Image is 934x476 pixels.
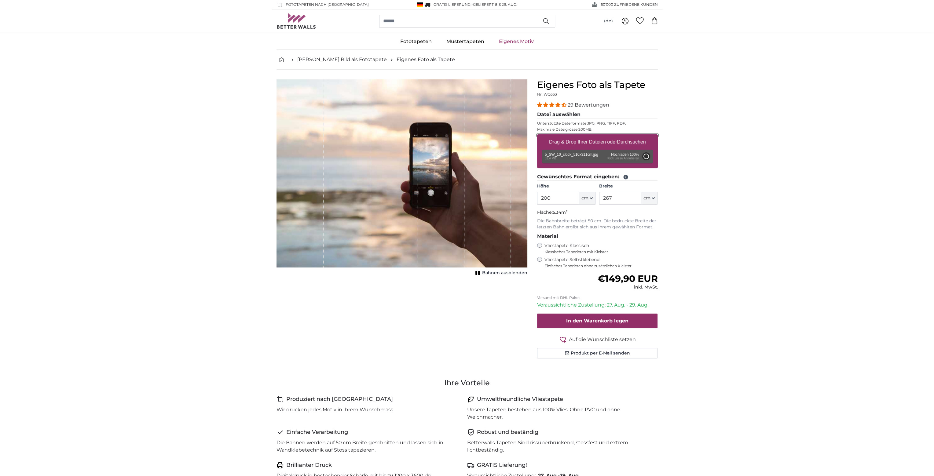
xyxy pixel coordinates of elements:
[599,183,657,189] label: Breite
[397,56,455,63] a: Eigenes Foto als Tapete
[537,92,557,96] span: Nr. WQ553
[537,218,658,230] p: Die Bahnbreite beträgt 50 cm. Die bedruckte Breite der letzten Bahn ergibt sich aus Ihrem gewählt...
[477,461,527,470] h4: GRATIS Lieferung!
[599,16,618,27] button: (de)
[477,395,563,404] h4: Umweltfreundliche Vliestapete
[286,2,369,7] span: Fototapeten nach [GEOGRAPHIC_DATA]
[569,336,636,343] span: Auf die Wunschliste setzen
[537,173,658,181] legend: Gewünschtes Format eingeben:
[537,295,658,300] p: Versand mit DHL Paket
[286,461,332,470] h4: Brillianter Druck
[467,406,653,421] p: Unsere Tapeten bestehen aus 100% Vlies. Ohne PVC und ohne Weichmacher.
[617,139,646,144] u: Durchsuchen
[277,13,316,29] img: Betterwalls
[597,273,657,284] span: €149,90 EUR
[537,209,658,216] p: Fläche:
[297,56,387,63] a: [PERSON_NAME] Bild als Fototapete
[553,209,568,215] span: 5.34m²
[393,34,439,49] a: Fototapeten
[537,183,595,189] label: Höhe
[286,395,393,404] h4: Produziert nach [GEOGRAPHIC_DATA]
[597,284,657,290] div: inkl. MwSt.
[471,2,517,7] span: -
[537,314,658,328] button: In den Warenkorb legen
[417,2,423,7] img: Deutschland
[473,2,517,7] span: Geliefert bis 29. Aug.
[544,263,658,268] span: Einfaches Tapezieren ohne zusätzlichen Kleister
[277,50,658,70] nav: breadcrumbs
[277,79,527,277] div: 1 of 1
[581,195,588,201] span: cm
[277,378,658,388] h3: Ihre Vorteile
[537,79,658,90] h1: Eigenes Foto als Tapete
[537,111,658,118] legend: Datei auswählen
[537,336,658,343] button: Auf die Wunschliste setzen
[537,348,658,358] button: Produkt per E-Mail senden
[568,102,609,108] span: 29 Bewertungen
[641,192,657,205] button: cm
[439,34,492,49] a: Mustertapeten
[277,439,462,454] p: Die Bahnen werden auf 50 cm Breite geschnitten und lassen sich in Wandklebetechnik auf Stoss tape...
[537,121,658,126] p: Unterstützte Dateiformate JPG, PNG, TIFF, PDF.
[544,257,658,268] label: Vliestapete Selbstklebend
[467,439,653,454] p: Betterwalls Tapeten Sind rissüberbrückend, stossfest und extrem lichtbeständig.
[474,269,527,277] button: Bahnen ausblenden
[537,301,658,309] p: Voraussichtliche Zustellung: 27. Aug. - 29. Aug.
[601,2,658,7] span: 60'000 ZUFRIEDENE KUNDEN
[492,34,541,49] a: Eigenes Motiv
[537,127,658,132] p: Maximale Dateigrösse 200MB.
[547,136,648,148] label: Drag & Drop Ihrer Dateien oder
[566,318,628,324] span: In den Warenkorb legen
[277,406,393,413] p: Wir drucken jedes Motiv in Ihrem Wunschmass
[482,270,527,276] span: Bahnen ausblenden
[537,233,658,240] legend: Material
[286,428,348,437] h4: Einfache Verarbeitung
[537,102,568,108] span: 4.34 stars
[477,428,538,437] h4: Robust und beständig
[544,243,653,254] label: Vliestapete Klassisch
[544,249,653,254] span: Klassisches Tapezieren mit Kleister
[643,195,650,201] span: cm
[579,192,595,205] button: cm
[434,2,471,7] span: GRATIS Lieferung!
